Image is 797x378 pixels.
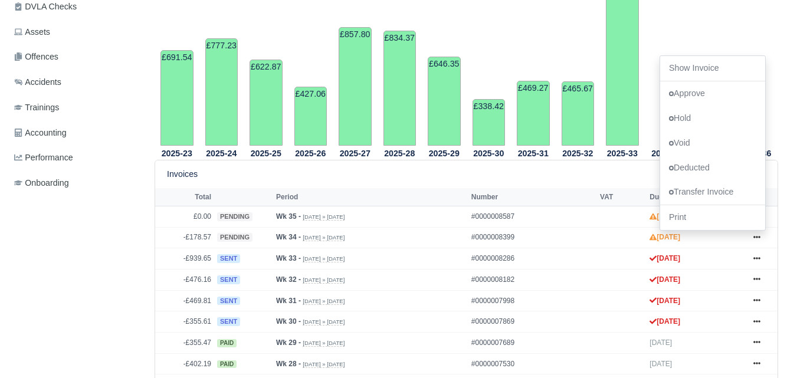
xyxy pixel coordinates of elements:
th: Total [155,188,214,206]
td: £338.42 [473,99,506,146]
td: -£469.81 [155,290,214,311]
td: £469.27 [517,81,550,146]
span: Accounting [14,126,67,140]
span: Onboarding [14,176,69,190]
span: Accidents [14,75,61,89]
td: #0000008286 [468,248,597,269]
a: Accidents [9,71,140,94]
strong: Wk 33 - [276,254,301,262]
a: Accounting [9,121,140,144]
span: [DATE] [650,338,672,347]
td: £622.87 [250,60,283,146]
small: [DATE] » [DATE] [303,361,345,368]
a: Void [660,130,765,155]
td: #0000007869 [468,311,597,333]
span: sent [217,254,240,263]
h6: Invoices [167,169,198,179]
th: Number [468,188,597,206]
td: #0000007530 [468,353,597,374]
strong: [DATE] [650,297,680,305]
th: 2025-33 [600,146,645,160]
span: [DATE] [650,360,672,368]
a: Approve [660,81,765,106]
th: 2025-32 [556,146,601,160]
span: sent [217,317,240,326]
td: £427.06 [294,87,327,146]
a: Deducted [660,155,765,180]
a: Hold [660,106,765,130]
span: sent [217,275,240,284]
small: [DATE] » [DATE] [303,234,345,241]
strong: [DATE] [650,317,680,326]
strong: Wk 31 - [276,297,301,305]
strong: Wk 30 - [276,317,301,326]
td: £0.00 [155,206,214,227]
a: Transfer Invoice [660,180,765,205]
strong: Wk 35 - [276,212,301,221]
a: Trainings [9,96,140,119]
td: £777.23 [205,38,238,146]
span: Trainings [14,101,59,114]
iframe: Chat Widget [738,321,797,378]
span: pending [217,212,252,221]
td: -£476.16 [155,269,214,290]
td: -£355.47 [155,332,214,353]
th: 2025-30 [467,146,511,160]
td: £465.67 [562,81,595,146]
span: paid [217,360,237,369]
small: [DATE] » [DATE] [303,318,345,326]
strong: Wk 34 - [276,233,301,241]
th: 2025-26 [288,146,333,160]
td: #0000007689 [468,332,597,353]
td: £857.80 [339,27,372,146]
th: 2025-25 [244,146,288,160]
span: Performance [14,151,73,165]
th: 2025-23 [155,146,199,160]
th: VAT [597,188,647,206]
td: #0000007998 [468,290,597,311]
td: #0000008182 [468,269,597,290]
span: Offences [14,50,58,64]
a: Onboarding [9,172,140,195]
th: 2025-31 [511,146,556,160]
a: Performance [9,146,140,169]
th: 2025-34 [645,146,690,160]
strong: Wk 28 - [276,360,301,368]
th: 2025-24 [199,146,244,160]
small: [DATE] » [DATE] [303,340,345,347]
strong: [DATE] [650,233,680,241]
a: Show Invoice [660,56,765,81]
span: paid [217,339,237,347]
td: #0000008587 [468,206,597,227]
th: 2025-29 [422,146,467,160]
small: [DATE] » [DATE] [303,298,345,305]
td: £646.35 [428,57,461,146]
small: [DATE] » [DATE] [303,213,345,221]
small: [DATE] » [DATE] [303,277,345,284]
span: pending [217,233,252,242]
strong: Wk 32 - [276,275,301,284]
span: sent [217,297,240,305]
th: Due [647,188,742,206]
th: Period [273,188,468,206]
a: Assets [9,21,140,44]
td: £691.54 [160,50,193,146]
td: -£355.61 [155,311,214,333]
strong: Wk 29 - [276,338,301,347]
strong: [DATE] [650,212,680,221]
strong: [DATE] [650,254,680,262]
a: Print [660,205,765,230]
strong: [DATE] [650,275,680,284]
td: #0000008399 [468,227,597,248]
td: £834.37 [383,31,416,146]
td: -£402.19 [155,353,214,374]
span: Assets [14,25,50,39]
small: [DATE] » [DATE] [303,255,345,262]
th: 2025-28 [378,146,422,160]
th: 2025-27 [333,146,378,160]
td: -£939.65 [155,248,214,269]
td: -£178.57 [155,227,214,248]
a: Offences [9,45,140,68]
